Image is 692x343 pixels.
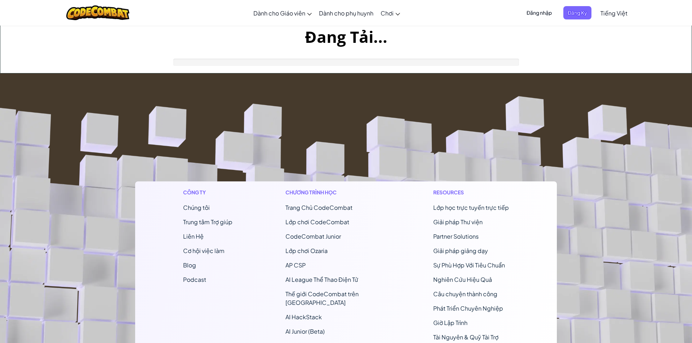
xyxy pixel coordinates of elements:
[433,261,505,269] a: Sự Phù Hợp Với Tiêu Chuẩn
[433,333,498,341] a: Tài Nguyên & Quỹ Tài Trợ
[183,276,206,283] a: Podcast
[285,276,358,283] a: AI League Thể Thao Điện Tử
[183,261,196,269] a: Blog
[433,247,488,254] a: Giải pháp giảng dạy
[66,5,129,20] img: CodeCombat logo
[433,218,483,226] a: Giải pháp Thư viện
[381,9,394,17] span: Chơi
[563,6,591,19] button: Đăng Ký
[433,319,467,326] a: Giờ Lập Trình
[315,3,377,23] a: Dành cho phụ huynh
[433,204,509,211] a: Lớp học trực tuyến trực tiếp
[433,276,492,283] a: Nghiên Cứu Hiệu Quả
[285,313,322,321] a: AI HackStack
[183,204,210,211] a: Chúng tôi
[285,189,380,196] h1: Chương trình học
[433,290,497,298] a: Câu chuyện thành công
[433,233,479,240] a: Partner Solutions
[433,189,509,196] h1: Resources
[433,304,503,312] a: Phát Triển Chuyên Nghiệp
[597,3,631,23] a: Tiếng Việt
[377,3,404,23] a: Chơi
[522,6,556,19] button: Đăng nhập
[285,218,349,226] a: Lớp chơi CodeCombat
[600,9,627,17] span: Tiếng Việt
[183,218,232,226] a: Trung tâm Trợ giúp
[253,9,305,17] span: Dành cho Giáo viên
[183,233,204,240] span: Liên Hệ
[250,3,315,23] a: Dành cho Giáo viên
[285,233,341,240] a: CodeCombat Junior
[285,328,325,335] a: AI Junior (Beta)
[285,290,359,306] a: Thế giới CodeCombat trên [GEOGRAPHIC_DATA]
[0,26,692,48] h1: Đang Tải...
[285,204,352,211] span: Trang Chủ CodeCombat
[285,261,306,269] a: AP CSP
[183,189,232,196] h1: Công ty
[183,247,225,254] a: Cơ hội việc làm
[285,247,328,254] a: Lớp chơi Ozaria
